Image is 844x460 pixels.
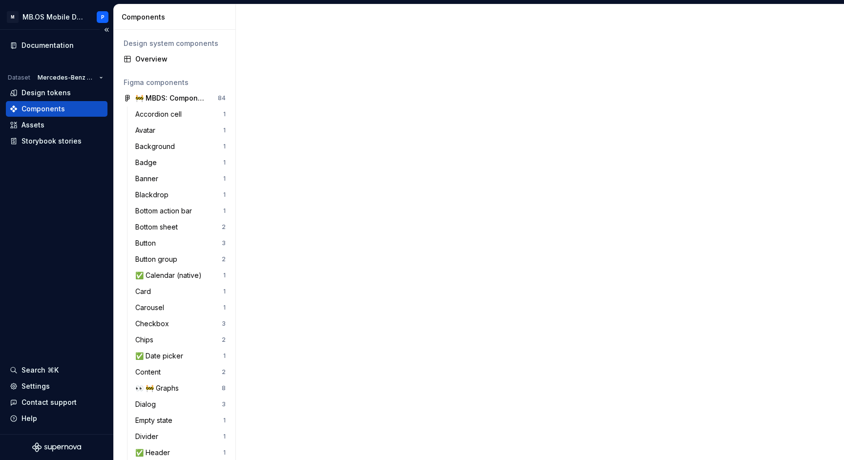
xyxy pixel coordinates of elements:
[223,110,226,118] div: 1
[135,238,160,248] div: Button
[131,429,230,444] a: Divider1
[223,449,226,457] div: 1
[135,190,172,200] div: Blackdrop
[131,187,230,203] a: Blackdrop1
[6,85,107,101] a: Design tokens
[131,139,230,154] a: Background1
[38,74,95,82] span: Mercedes-Benz 2.0
[135,448,174,458] div: ✅ Header
[135,206,196,216] div: Bottom action bar
[135,367,165,377] div: Content
[131,397,230,412] a: Dialog3
[135,319,173,329] div: Checkbox
[223,417,226,424] div: 1
[223,272,226,279] div: 1
[223,288,226,295] div: 1
[135,93,208,103] div: 🚧 MBDS: Components
[135,287,155,296] div: Card
[131,235,230,251] a: Button3
[135,383,183,393] div: 👀 🚧 Graphs
[131,364,230,380] a: Content2
[135,125,159,135] div: Avatar
[222,320,226,328] div: 3
[6,395,107,410] button: Contact support
[131,268,230,283] a: ✅ Calendar (native)1
[8,74,30,82] div: Dataset
[6,133,107,149] a: Storybook stories
[6,362,107,378] button: Search ⌘K
[222,255,226,263] div: 2
[131,284,230,299] a: Card1
[135,351,187,361] div: ✅ Date picker
[223,126,226,134] div: 1
[223,143,226,150] div: 1
[135,399,160,409] div: Dialog
[101,13,105,21] div: P
[21,136,82,146] div: Storybook stories
[131,106,230,122] a: Accordion cell1
[131,300,230,315] a: Carousel1
[2,6,111,27] button: MMB.OS Mobile Design SystemP
[21,365,59,375] div: Search ⌘K
[135,109,186,119] div: Accordion cell
[218,94,226,102] div: 84
[21,381,50,391] div: Settings
[33,71,107,84] button: Mercedes-Benz 2.0
[135,142,179,151] div: Background
[124,78,226,87] div: Figma components
[122,12,232,22] div: Components
[131,380,230,396] a: 👀 🚧 Graphs8
[21,88,71,98] div: Design tokens
[222,239,226,247] div: 3
[223,191,226,199] div: 1
[6,117,107,133] a: Assets
[135,254,181,264] div: Button group
[131,155,230,170] a: Badge1
[22,12,85,22] div: MB.OS Mobile Design System
[6,101,107,117] a: Components
[135,222,182,232] div: Bottom sheet
[21,120,44,130] div: Assets
[131,316,230,332] a: Checkbox3
[32,442,81,452] svg: Supernova Logo
[131,203,230,219] a: Bottom action bar1
[222,384,226,392] div: 8
[21,41,74,50] div: Documentation
[120,51,230,67] a: Overview
[7,11,19,23] div: M
[222,336,226,344] div: 2
[223,304,226,312] div: 1
[223,159,226,167] div: 1
[135,303,168,313] div: Carousel
[131,348,230,364] a: ✅ Date picker1
[223,433,226,440] div: 1
[21,104,65,114] div: Components
[120,90,230,106] a: 🚧 MBDS: Components84
[135,271,206,280] div: ✅ Calendar (native)
[135,335,157,345] div: Chips
[6,378,107,394] a: Settings
[223,175,226,183] div: 1
[131,171,230,187] a: Banner1
[21,414,37,423] div: Help
[222,223,226,231] div: 2
[131,251,230,267] a: Button group2
[135,416,176,425] div: Empty state
[21,397,77,407] div: Contact support
[135,174,162,184] div: Banner
[135,54,226,64] div: Overview
[222,400,226,408] div: 3
[135,158,161,167] div: Badge
[223,207,226,215] div: 1
[6,411,107,426] button: Help
[131,332,230,348] a: Chips2
[131,219,230,235] a: Bottom sheet2
[131,413,230,428] a: Empty state1
[6,38,107,53] a: Documentation
[100,23,113,37] button: Collapse sidebar
[135,432,162,441] div: Divider
[124,39,226,48] div: Design system components
[222,368,226,376] div: 2
[223,352,226,360] div: 1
